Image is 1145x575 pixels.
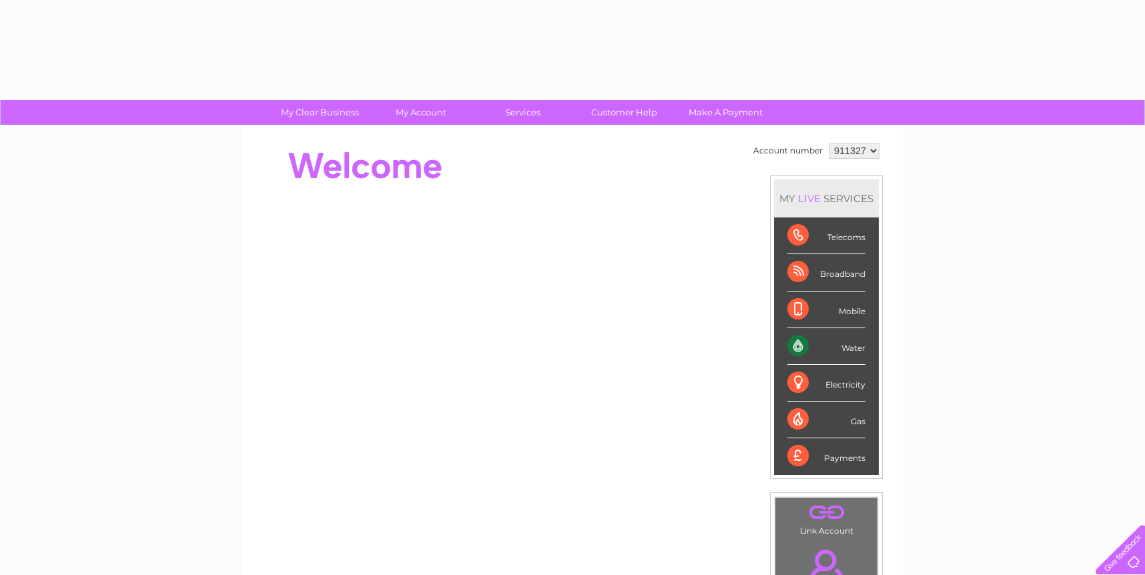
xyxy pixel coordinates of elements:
[775,497,878,539] td: Link Account
[671,100,781,125] a: Make A Payment
[787,438,865,474] div: Payments
[750,139,826,162] td: Account number
[787,402,865,438] div: Gas
[787,292,865,328] div: Mobile
[795,192,823,205] div: LIVE
[787,365,865,402] div: Electricity
[779,501,874,524] a: .
[569,100,679,125] a: Customer Help
[774,179,879,217] div: MY SERVICES
[787,254,865,291] div: Broadband
[787,217,865,254] div: Telecoms
[366,100,476,125] a: My Account
[265,100,375,125] a: My Clear Business
[787,328,865,365] div: Water
[468,100,578,125] a: Services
